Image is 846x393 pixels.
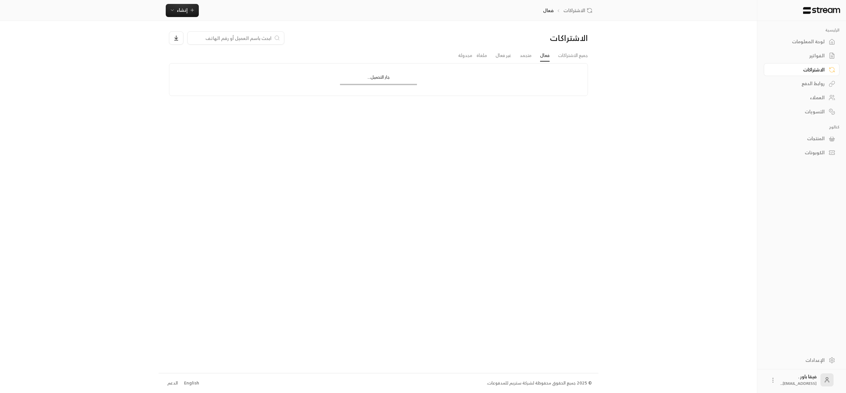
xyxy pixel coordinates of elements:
div: لوحة المعلومات [772,38,825,45]
a: الإعدادات [764,354,839,366]
input: ابحث باسم العميل أو رقم الهاتف [192,34,272,42]
span: [EMAIL_ADDRESS].... [780,380,817,387]
button: إنشاء [166,4,199,17]
a: الكوبونات [764,146,839,159]
div: التسويات [772,108,825,115]
a: جميع الاشتراكات [558,50,588,61]
a: فعال [540,50,550,62]
a: التسويات [764,105,839,118]
div: روابط الدفع [772,80,825,87]
a: مجدولة [458,50,472,61]
a: غير فعال [496,50,511,61]
div: الاشتراكات [772,66,825,73]
div: الاشتراكات [488,33,588,43]
div: الكوبونات [772,149,825,156]
div: المنتجات [772,135,825,142]
div: الإعدادات [772,357,825,364]
a: الاشتراكات [563,7,594,14]
p: فعال [543,7,554,14]
img: Logo [802,7,841,14]
div: © 2025 جميع الحقوق محفوظة لشركة ستريم للمدفوعات. [487,380,592,386]
a: لوحة المعلومات [764,35,839,48]
div: English [184,380,199,386]
a: روابط الدفع [764,77,839,90]
p: الرئيسية [764,28,839,33]
a: الفواتير [764,49,839,62]
a: العملاء [764,91,839,104]
div: فيقا باور . [780,373,817,386]
p: كتالوج [764,124,839,130]
a: الاشتراكات [764,63,839,76]
a: الدعم [165,377,180,389]
a: ملغاة [477,50,487,61]
a: المنتجات [764,132,839,145]
div: العملاء [772,94,825,101]
span: إنشاء [177,6,188,14]
div: الفواتير [772,52,825,59]
a: متجمد [520,50,532,61]
div: جار التحميل... [340,74,417,84]
nav: breadcrumb [543,7,594,14]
